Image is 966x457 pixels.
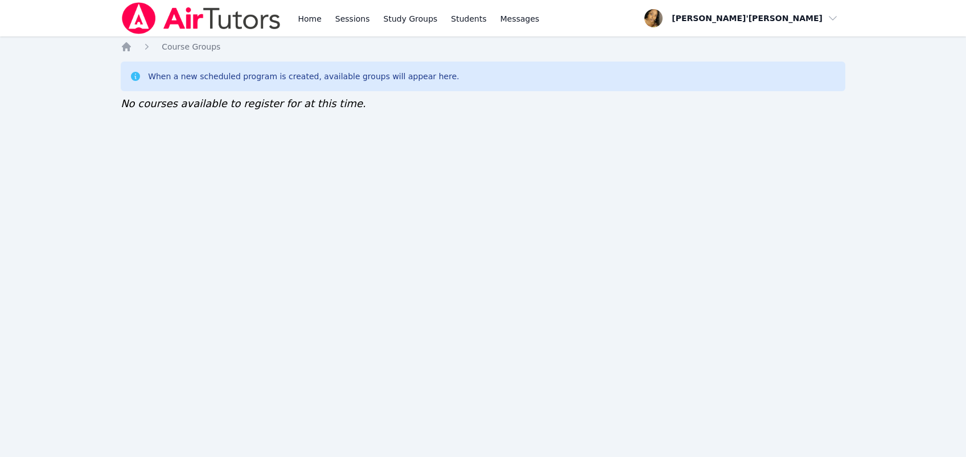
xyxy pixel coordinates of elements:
[121,2,282,34] img: Air Tutors
[500,13,540,25] span: Messages
[121,97,366,109] span: No courses available to register for at this time.
[162,42,220,51] span: Course Groups
[121,41,845,52] nav: Breadcrumb
[162,41,220,52] a: Course Groups
[148,71,459,82] div: When a new scheduled program is created, available groups will appear here.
